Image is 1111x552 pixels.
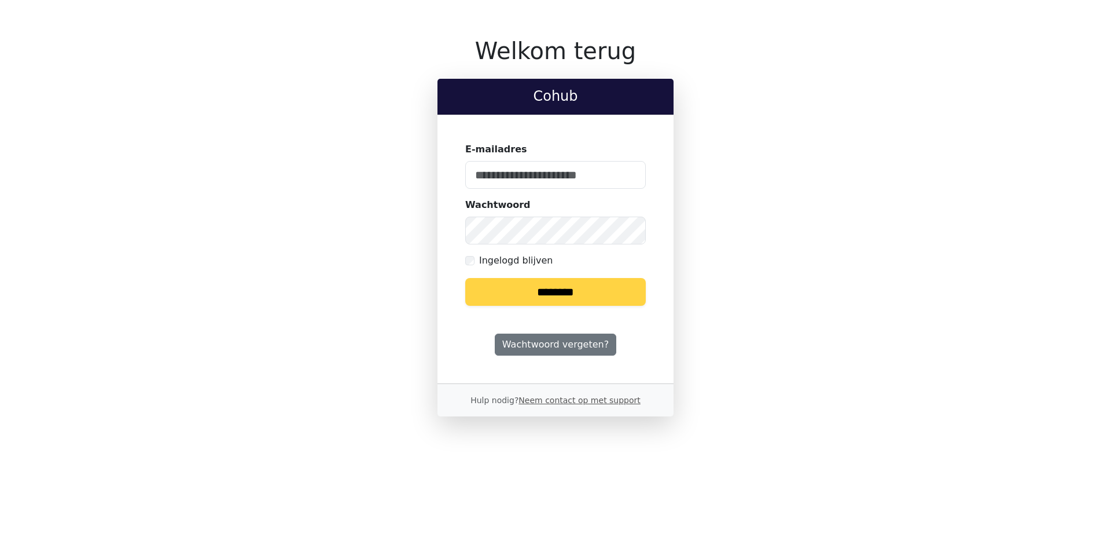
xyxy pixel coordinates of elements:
[518,396,640,405] a: Neem contact op met support
[437,37,674,65] h1: Welkom terug
[465,198,531,212] label: Wachtwoord
[465,142,527,156] label: E-mailadres
[447,88,664,105] h2: Cohub
[479,254,553,268] label: Ingelogd blijven
[495,334,616,356] a: Wachtwoord vergeten?
[470,396,641,405] small: Hulp nodig?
